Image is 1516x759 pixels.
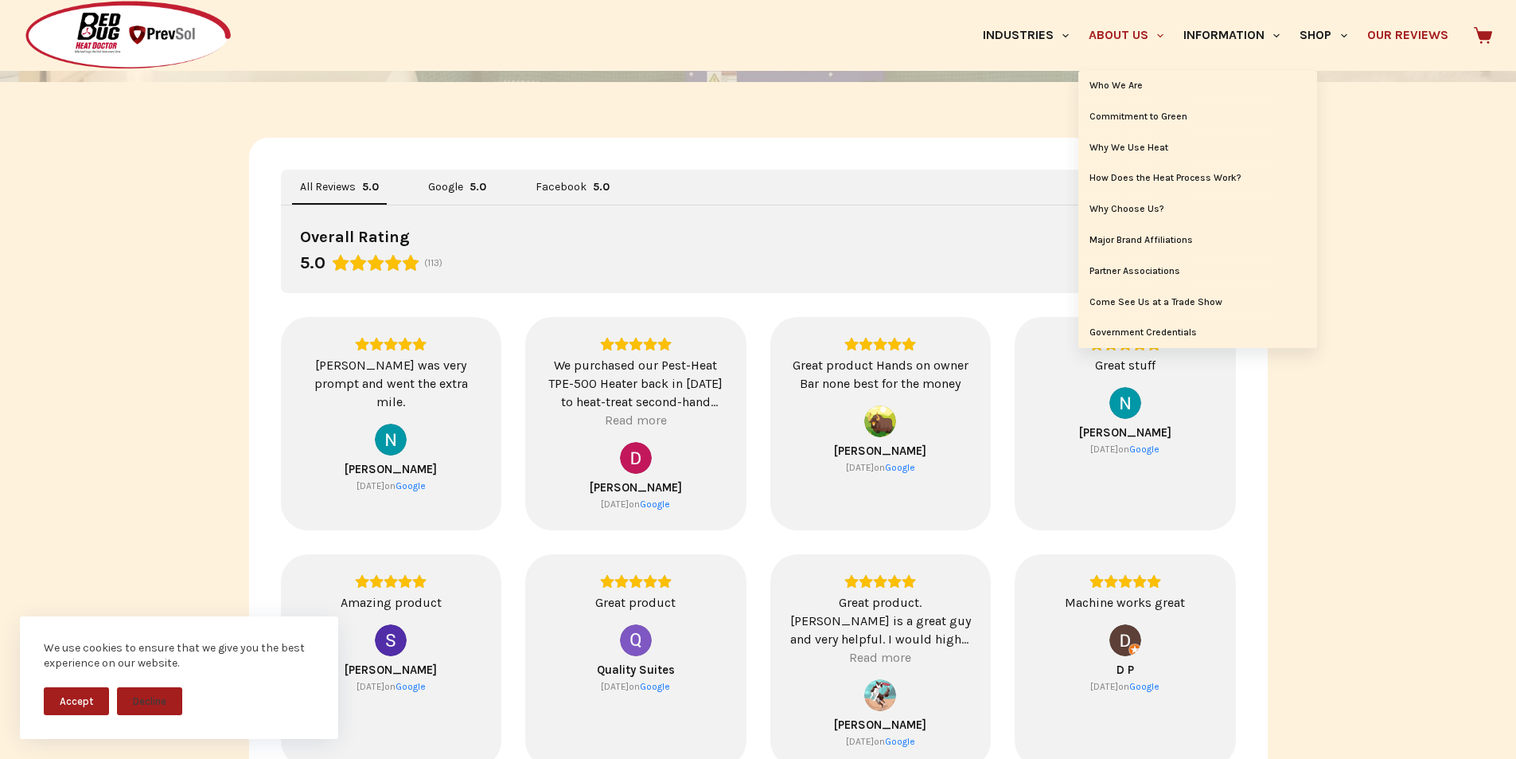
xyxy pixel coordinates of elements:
[1078,133,1317,163] a: Why We Use Heat
[846,461,874,474] div: [DATE]
[1109,624,1141,656] a: View on Google
[362,180,379,194] div: 5.0
[345,462,437,476] span: [PERSON_NAME]
[1035,593,1216,612] div: Machine works great
[834,444,926,458] span: [PERSON_NAME]
[601,680,640,693] div: on
[545,593,727,612] div: Great product
[301,593,482,612] div: Amazing product
[601,498,640,511] div: on
[300,252,325,274] div: 5.0
[885,461,915,474] a: View on Google
[1035,574,1216,589] div: Rating: 5.0 out of 5
[375,424,407,456] img: Nathan Diers
[357,479,396,492] div: on
[834,718,926,732] span: [PERSON_NAME]
[470,180,486,194] div: 5.0
[13,6,60,54] button: Open LiveChat chat widget
[1078,71,1317,101] a: Who We Are
[345,663,437,677] span: [PERSON_NAME]
[620,442,652,474] img: David Welch
[1079,425,1171,440] span: [PERSON_NAME]
[593,180,610,194] div: 5.0
[864,679,896,711] a: View on Google
[1090,443,1118,456] div: [DATE]
[300,225,410,250] div: Overall Rating
[545,337,727,351] div: Rating: 5.0 out of 5
[300,252,419,274] div: Rating: 5.0 out of 5
[601,680,629,693] div: [DATE]
[1078,194,1317,225] a: Why Choose Us?
[834,444,926,458] a: Review by Gene Pillai
[357,479,384,492] div: [DATE]
[601,498,629,511] div: [DATE]
[1129,443,1159,456] a: View on Google
[301,574,482,589] div: Rating: 5.0 out of 5
[640,498,670,511] div: Google
[597,663,675,677] a: Review by Quality Suites
[605,411,667,429] div: Read more
[470,180,486,194] div: Rating: 5.0 out of 5
[864,679,896,711] img: Harry Pra
[593,180,610,194] div: Rating: 5.0 out of 5
[885,735,915,748] a: View on Google
[885,735,915,748] div: Google
[300,182,356,193] span: All Reviews
[1117,663,1134,677] a: Review by D P
[590,480,682,495] a: Review by David Welch
[396,479,426,492] a: View on Google
[117,687,182,715] button: Decline
[640,680,670,693] div: Google
[1109,387,1141,419] img: Nancy Patel
[1078,163,1317,194] a: How Does the Heat Process Work?
[345,663,437,677] a: Review by Shreya Patel
[846,461,885,474] div: on
[545,574,727,589] div: Rating: 5.0 out of 5
[1078,288,1317,318] a: Come See Us at a Trade Show
[1079,425,1171,440] a: Review by Nancy Patel
[790,356,972,393] div: Great product Hands on owner Bar none best for the money
[357,680,396,693] div: on
[1078,102,1317,132] a: Commitment to Green
[301,356,482,411] div: [PERSON_NAME] was very prompt and went the extra mile.
[846,735,885,748] div: on
[1109,624,1141,656] img: D P
[620,442,652,474] a: View on Google
[1090,443,1129,456] div: on
[1090,680,1118,693] div: [DATE]
[428,182,463,193] span: Google
[597,663,675,677] span: Quality Suites
[44,640,314,671] div: We use cookies to ensure that we give you the best experience on our website.
[396,680,426,693] div: Google
[1129,680,1159,693] div: Google
[44,687,109,715] button: Accept
[345,462,437,476] a: Review by Nathan Diers
[1117,663,1134,677] span: D P
[640,498,670,511] a: View on Google
[362,180,379,194] div: Rating: 5.0 out of 5
[1035,356,1216,374] div: Great stuff
[1090,680,1129,693] div: on
[396,680,426,693] a: View on Google
[790,574,972,589] div: Rating: 5.0 out of 5
[790,593,972,648] div: Great product. [PERSON_NAME] is a great guy and very helpful. I would highly recommend this produ...
[864,405,896,437] a: View on Google
[301,337,482,351] div: Rating: 5.0 out of 5
[885,461,915,474] div: Google
[1129,680,1159,693] a: View on Google
[1078,318,1317,348] a: Government Credentials
[1129,443,1159,456] div: Google
[357,680,384,693] div: [DATE]
[1078,225,1317,256] a: Major Brand Affiliations
[849,648,911,667] div: Read more
[620,624,652,656] img: Quality Suites
[424,257,442,268] span: (113)
[846,735,874,748] div: [DATE]
[620,624,652,656] a: View on Google
[536,182,587,193] span: Facebook
[545,356,727,411] div: We purchased our Pest-Heat TPE-500 Heater back in [DATE] to heat-treat second-hand furniture and ...
[375,424,407,456] a: View on Google
[790,337,972,351] div: Rating: 5.0 out of 5
[640,680,670,693] a: View on Google
[1109,387,1141,419] a: View on Google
